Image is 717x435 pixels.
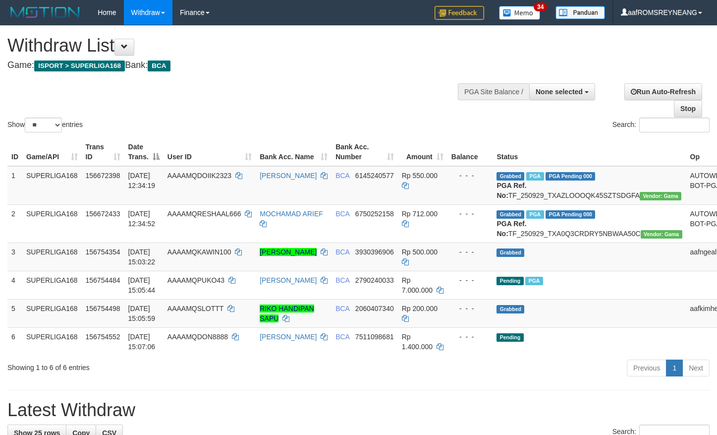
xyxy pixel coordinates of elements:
span: Rp 712.000 [402,210,438,218]
th: Balance [447,138,493,166]
div: - - - [451,247,489,257]
td: 3 [7,243,22,271]
td: 4 [7,271,22,299]
span: Rp 1.400.000 [402,333,433,351]
a: Previous [627,360,666,376]
th: Bank Acc. Number: activate to sort column ascending [331,138,398,166]
span: Copy 3930396906 to clipboard [355,248,394,256]
td: SUPERLIGA168 [22,299,82,327]
div: - - - [451,304,489,313]
span: Grabbed [496,305,524,313]
span: BCA [335,333,349,341]
span: Rp 500.000 [402,248,438,256]
span: Copy 2060407340 to clipboard [355,305,394,312]
span: AAAAMQSLOTTT [167,305,223,312]
img: panduan.png [555,6,605,19]
span: Grabbed [496,249,524,257]
span: Vendor URL: https://trx31.1velocity.biz [641,230,682,239]
span: ISPORT > SUPERLIGA168 [34,61,125,71]
b: PGA Ref. No: [496,220,526,238]
th: Game/API: activate to sort column ascending [22,138,82,166]
td: SUPERLIGA168 [22,204,82,243]
span: [DATE] 15:05:44 [128,276,156,294]
a: [PERSON_NAME] [260,276,317,284]
span: 156754354 [86,248,120,256]
span: 156754552 [86,333,120,341]
a: Next [682,360,710,376]
span: Copy 2790240033 to clipboard [355,276,394,284]
input: Search: [639,118,710,132]
a: Stop [674,100,702,117]
td: 2 [7,204,22,243]
span: BCA [335,305,349,312]
img: Feedback.jpg [435,6,484,20]
span: Marked by aafsoycanthlai [526,172,544,181]
span: Rp 550.000 [402,172,438,180]
span: Copy 6145240577 to clipboard [355,172,394,180]
div: - - - [451,275,489,285]
th: Amount: activate to sort column ascending [398,138,447,166]
a: [PERSON_NAME] [260,172,317,180]
span: PGA Pending [546,172,595,181]
div: Showing 1 to 6 of 6 entries [7,359,291,373]
td: SUPERLIGA168 [22,327,82,356]
span: Rp 7.000.000 [402,276,433,294]
img: MOTION_logo.png [7,5,83,20]
span: BCA [335,248,349,256]
div: - - - [451,332,489,342]
label: Show entries [7,118,83,132]
span: AAAAMQDON8888 [167,333,228,341]
td: SUPERLIGA168 [22,166,82,205]
span: AAAAMQKAWIN100 [167,248,231,256]
span: 156754484 [86,276,120,284]
button: None selected [529,83,595,100]
th: User ID: activate to sort column ascending [164,138,256,166]
span: [DATE] 12:34:19 [128,172,156,189]
th: Bank Acc. Name: activate to sort column ascending [256,138,331,166]
img: Button%20Memo.svg [499,6,541,20]
h1: Withdraw List [7,36,468,56]
span: Copy 7511098681 to clipboard [355,333,394,341]
h4: Game: Bank: [7,61,468,70]
div: PGA Site Balance / [458,83,529,100]
th: ID [7,138,22,166]
span: BCA [148,61,170,71]
span: PGA Pending [546,210,595,219]
span: 34 [534,2,547,11]
a: MOCHAMAD ARIEF [260,210,323,218]
span: Copy 6750252158 to clipboard [355,210,394,218]
td: 1 [7,166,22,205]
td: TF_250929_TXAZLOOOQK45SZTSDGFA [493,166,686,205]
span: 156672398 [86,172,120,180]
label: Search: [612,118,710,132]
a: RIKO HANDIPAN SAPU [260,305,314,322]
span: BCA [335,276,349,284]
div: - - - [451,209,489,219]
td: SUPERLIGA168 [22,271,82,299]
span: Grabbed [496,172,524,181]
span: [DATE] 15:05:59 [128,305,156,322]
span: [DATE] 15:07:06 [128,333,156,351]
a: [PERSON_NAME] [260,333,317,341]
h1: Latest Withdraw [7,400,710,420]
td: 6 [7,327,22,356]
span: Vendor URL: https://trx31.1velocity.biz [640,192,681,200]
span: 156672433 [86,210,120,218]
th: Date Trans.: activate to sort column descending [124,138,164,166]
td: 5 [7,299,22,327]
span: 156754498 [86,305,120,312]
span: [DATE] 15:03:22 [128,248,156,266]
span: Grabbed [496,210,524,219]
span: AAAAMQRESHAAL666 [167,210,241,218]
span: [DATE] 12:34:52 [128,210,156,228]
span: None selected [536,88,583,96]
td: SUPERLIGA168 [22,243,82,271]
th: Status [493,138,686,166]
b: PGA Ref. No: [496,182,526,199]
span: BCA [335,172,349,180]
div: - - - [451,171,489,181]
span: Rp 200.000 [402,305,438,312]
a: Run Auto-Refresh [624,83,702,100]
td: TF_250929_TXA0Q3CRDRY5NBWAA50C [493,204,686,243]
select: Showentries [25,118,62,132]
